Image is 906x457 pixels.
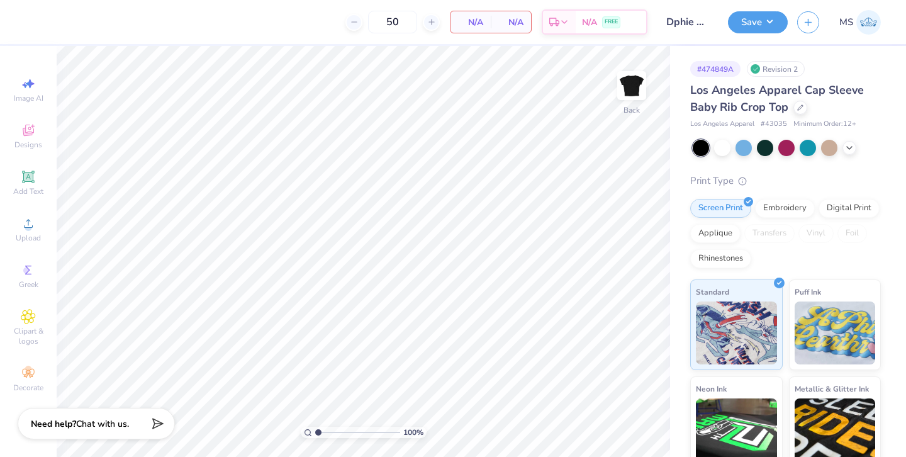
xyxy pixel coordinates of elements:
[690,61,741,77] div: # 474849A
[793,119,856,130] span: Minimum Order: 12 +
[690,249,751,268] div: Rhinestones
[605,18,618,26] span: FREE
[14,93,43,103] span: Image AI
[6,326,50,346] span: Clipart & logos
[839,15,853,30] span: MS
[368,11,417,33] input: – –
[458,16,483,29] span: N/A
[795,302,876,364] img: Puff Ink
[690,174,881,188] div: Print Type
[747,61,805,77] div: Revision 2
[690,199,751,218] div: Screen Print
[690,119,754,130] span: Los Angeles Apparel
[856,10,881,35] img: Madeline Schoner
[498,16,523,29] span: N/A
[619,73,644,98] img: Back
[13,383,43,393] span: Decorate
[798,224,834,243] div: Vinyl
[696,285,729,298] span: Standard
[837,224,867,243] div: Foil
[582,16,597,29] span: N/A
[755,199,815,218] div: Embroidery
[696,302,777,364] img: Standard
[690,224,741,243] div: Applique
[76,418,129,430] span: Chat with us.
[744,224,795,243] div: Transfers
[839,10,881,35] a: MS
[795,382,869,395] span: Metallic & Glitter Ink
[657,9,719,35] input: Untitled Design
[403,427,423,438] span: 100 %
[696,382,727,395] span: Neon Ink
[690,82,864,115] span: Los Angeles Apparel Cap Sleeve Baby Rib Crop Top
[14,140,42,150] span: Designs
[624,104,640,116] div: Back
[31,418,76,430] strong: Need help?
[19,279,38,290] span: Greek
[16,233,41,243] span: Upload
[819,199,880,218] div: Digital Print
[795,285,821,298] span: Puff Ink
[728,11,788,33] button: Save
[761,119,787,130] span: # 43035
[13,186,43,196] span: Add Text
